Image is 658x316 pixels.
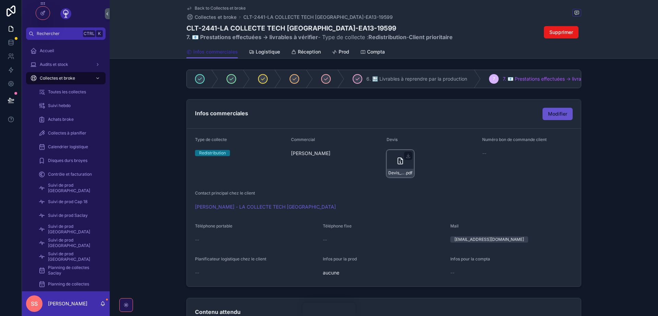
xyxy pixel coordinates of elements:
span: - Type de collecte : - [186,33,453,41]
span: 6. 🔙 Livrables à reprendre par la production [366,75,467,82]
span: Disques durs broyes [48,158,87,163]
span: Suivi hebdo [48,103,71,108]
a: Infos commerciales [186,46,238,59]
span: Ctrl [83,30,95,37]
button: Modifier [543,108,573,120]
span: Réception [298,48,321,55]
a: Planning de collectes Saclay [34,264,106,277]
a: Suivi de prod Saclay [34,209,106,222]
span: Collectes à planifier [48,130,86,136]
p: [PERSON_NAME] [48,300,87,307]
span: Back to Collectes et broke [195,5,246,11]
a: Achats broke [34,113,106,126]
a: Suivi de prod Cap 18 [34,196,106,208]
span: Infos pour la compta [450,256,490,261]
strong: Client prioritaire [409,34,453,40]
a: Devis_collecte_19599-17295.pdf [387,150,414,177]
span: SS [31,300,38,308]
span: .pdf [405,170,412,176]
span: Contact principal chez le client [195,190,255,196]
span: Compta [367,48,385,55]
span: 7. 📧 Prestations effectuées -> livrables à vérifier [503,75,611,82]
a: Calendrier logistique [34,141,106,153]
a: Disques durs broyes [34,154,106,167]
span: -- [195,269,199,276]
div: scrollable content [22,40,110,291]
span: Suivi de prod Saclay [48,213,88,218]
span: Accueil [40,48,54,54]
span: Téléphone portable [195,223,232,229]
strong: 7. 📧 Prestations effectuées -> livrables à vérifier [186,34,318,40]
a: Prod [332,46,349,59]
a: Planning de collectes [34,278,106,290]
span: Infos pour la prod [323,256,357,261]
a: Logistique [249,46,280,59]
a: Suivi hebdo [34,100,106,112]
span: K [97,31,102,36]
span: Devis_collecte_19599-17295 [388,170,405,176]
span: Mail [450,223,459,229]
span: Numéro bon de commande client [482,137,547,142]
a: Collectes et broke [186,14,236,21]
strong: Redistribution [368,34,406,40]
span: Logistique [256,48,280,55]
span: Suivi de prod Cap 18 [48,199,87,204]
a: Toutes les collectes [34,86,106,98]
a: Collectes et broke [26,72,106,84]
span: Commercial [291,137,315,142]
span: Rechercher [37,31,80,36]
span: Collectes et broke [195,14,236,21]
span: -- [450,269,454,276]
h1: CLT-2441-LA COLLECTE TECH [GEOGRAPHIC_DATA]-EA13-19599 [186,23,453,33]
span: Audits et stock [40,62,68,67]
a: Collectes à planifier [34,127,106,139]
span: Planning de collectes [48,281,89,287]
button: Supprimer [544,26,578,38]
span: 7 [493,76,495,82]
span: Devis [387,137,398,142]
span: Suivi de prod [GEOGRAPHIC_DATA] [48,237,99,248]
span: Modifier [548,110,567,117]
a: Back to Collectes et broke [186,5,246,11]
span: Calendrier logistique [48,144,88,150]
span: Planning de collectes Saclay [48,265,99,276]
span: [PERSON_NAME] [291,150,330,157]
a: Audits et stock [26,58,106,71]
a: Suivi de prod [GEOGRAPHIC_DATA] [34,223,106,235]
button: RechercherCtrlK [26,27,106,40]
span: Infos commerciales [193,48,238,55]
span: Suivi de prod [GEOGRAPHIC_DATA] [48,183,99,194]
span: -- [195,236,199,243]
h2: Infos commerciales [195,108,248,119]
span: Supprimer [549,29,573,36]
span: Contrôle et facturation [48,172,92,177]
span: aucune [323,269,445,276]
img: App logo [60,8,71,19]
a: Suivi de prod [GEOGRAPHIC_DATA] [34,250,106,263]
div: Redistribution [199,150,226,156]
a: Compta [360,46,385,59]
a: Suivi de prod [GEOGRAPHIC_DATA] [34,237,106,249]
div: [EMAIL_ADDRESS][DOMAIN_NAME] [454,236,524,243]
a: Accueil [26,45,106,57]
a: [PERSON_NAME] - LA COLLECTE TECH [GEOGRAPHIC_DATA] [195,203,336,210]
a: Suivi de prod [GEOGRAPHIC_DATA] [34,182,106,194]
span: Achats broke [48,117,74,122]
span: Prod [339,48,349,55]
a: CLT-2441-LA COLLECTE TECH [GEOGRAPHIC_DATA]-EA13-19599 [243,14,393,21]
a: Contrôle et facturation [34,168,106,180]
span: Planificateur logistique chez le client [195,256,266,261]
span: Suivi de prod [GEOGRAPHIC_DATA] [48,224,99,235]
span: -- [482,150,486,157]
span: Suivi de prod [GEOGRAPHIC_DATA] [48,251,99,262]
a: Réception [291,46,321,59]
span: -- [323,236,327,243]
span: Type de collecte [195,137,227,142]
span: Collectes et broke [40,75,75,81]
span: Téléphone fixe [323,223,352,229]
span: Toutes les collectes [48,89,86,95]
